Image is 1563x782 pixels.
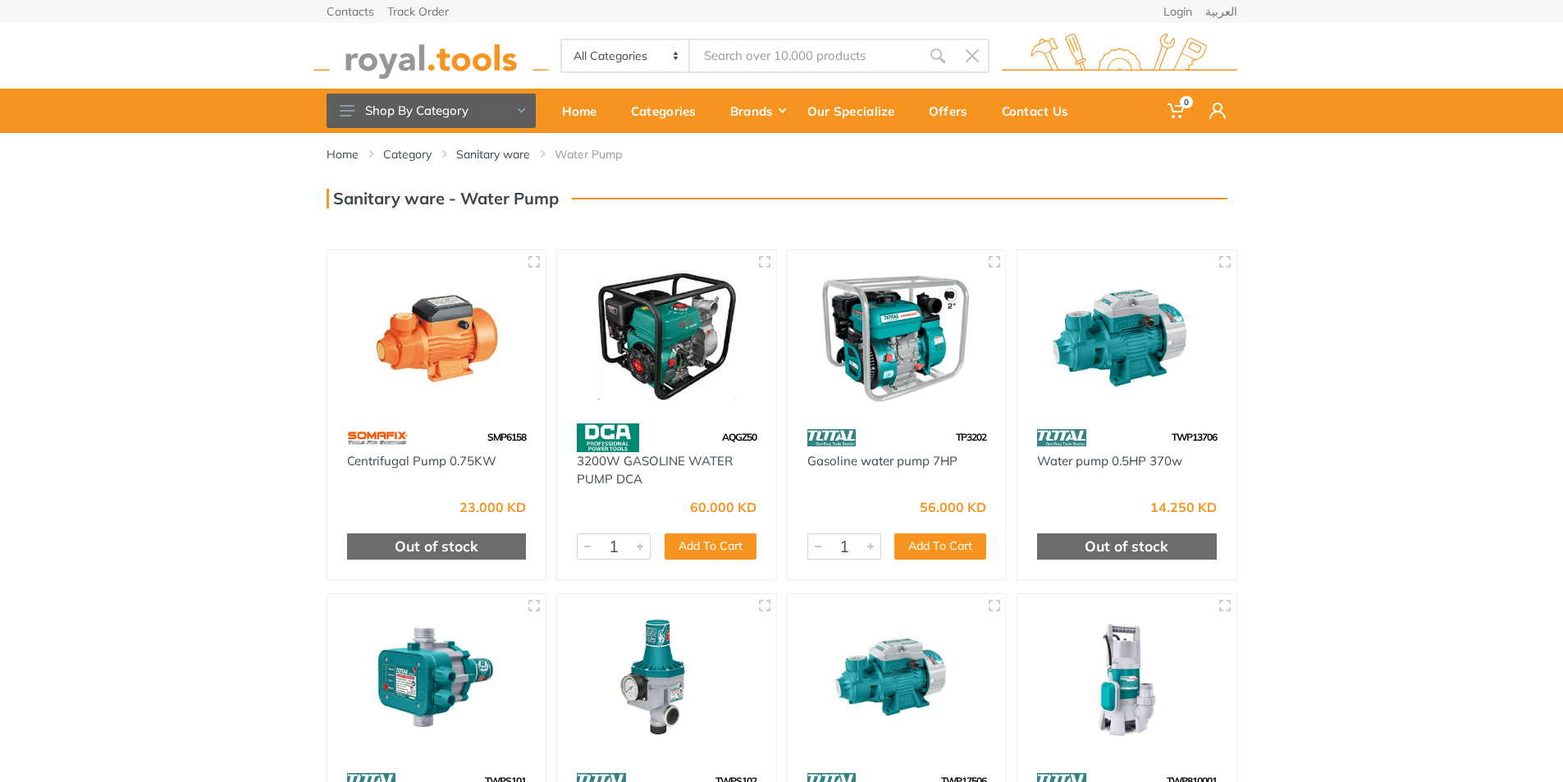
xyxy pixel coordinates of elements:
span: TWP13706 [1172,431,1217,443]
div: Contact Us [990,94,1091,128]
div: 23.000 KD [459,501,526,514]
a: Track Order [387,6,449,17]
div: Our Specialize [796,94,917,128]
img: royal.tools Logo [313,34,549,79]
nav: breadcrumb [327,146,1237,162]
h3: Sanitary ware - Water Pump [327,189,559,208]
span: TP3202 [956,431,986,443]
a: Category [383,146,432,162]
div: Categories [619,94,719,128]
span: AQGZ50 [722,431,756,443]
button: Add To Cart [665,533,756,560]
img: Royal Tools - Automatic pump control [572,609,761,751]
img: Royal Tools - 3200W GASOLINE WATER PUMP DCA [572,265,761,407]
img: Royal Tools - Submersible pump 1000w [1032,609,1222,751]
a: Water pump 0.5HP 370w [1037,453,1182,469]
div: Offers [917,94,990,128]
a: Centrifugal Pump 0.75KW [347,453,496,469]
div: Out of stock [347,533,527,560]
button: Shop By Category [327,94,536,128]
span: 0 [1180,96,1193,108]
a: Our Specialize [796,89,917,133]
img: 58.webp [577,423,639,452]
a: Login [1163,6,1192,17]
a: Contact Us [990,89,1091,133]
img: 86.webp [807,423,857,452]
a: Sanitary ware [456,146,530,162]
a: 0 [1156,89,1198,133]
a: Home [551,89,619,133]
img: royal.tools Logo [1002,34,1237,79]
a: Gasoline water pump 7HP [807,453,957,469]
img: Royal Tools - Gasoline water pump 7HP [802,265,992,407]
div: Home [551,94,619,128]
a: Contacts [327,6,374,17]
a: العربية [1205,6,1237,17]
div: 60.000 KD [690,501,756,514]
span: SMP6158 [487,431,526,443]
img: 86.webp [1037,423,1086,452]
img: Royal Tools - Peripheral pump 1HP [802,609,992,751]
a: Home [327,146,359,162]
input: Site search [690,39,920,73]
div: Out of stock [1037,533,1217,560]
button: Add To Cart [894,533,986,560]
img: Royal Tools - Centrifugal Pump 0.75KW [342,265,532,407]
div: 56.000 KD [920,501,986,514]
a: Offers [917,89,990,133]
div: 14.250 KD [1150,501,1217,514]
a: 3200W GASOLINE WATER PUMP DCA [577,453,733,487]
a: Categories [619,89,719,133]
img: 60.webp [347,423,409,452]
select: Category [562,40,691,71]
li: Water Pump [555,146,647,162]
img: Royal Tools - Water pump 0.5HP 370w [1032,265,1222,407]
div: Brands [719,94,796,128]
img: Royal Tools - Automatic pump control [342,609,532,751]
